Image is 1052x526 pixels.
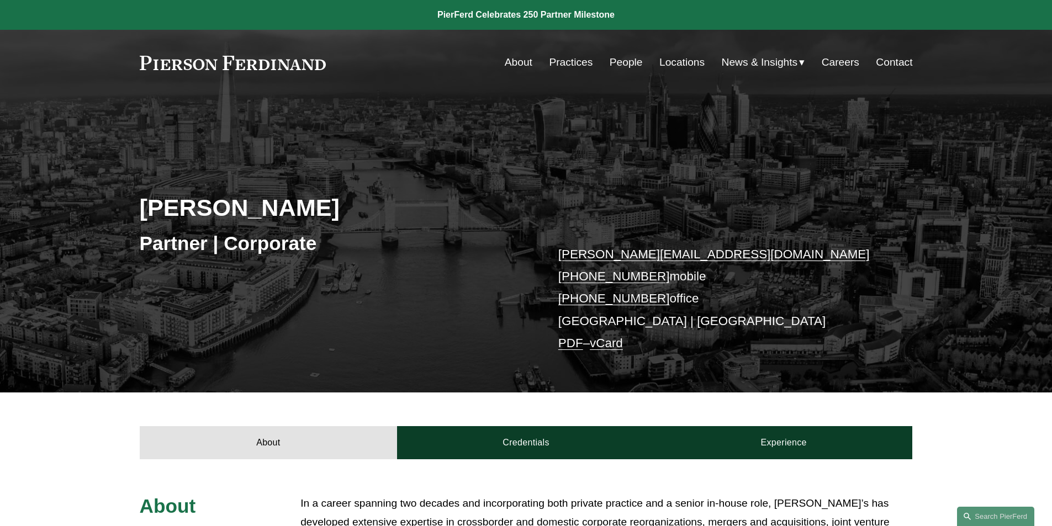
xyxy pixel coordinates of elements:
[659,52,705,73] a: Locations
[590,336,623,350] a: vCard
[558,291,670,305] a: [PHONE_NUMBER]
[558,336,583,350] a: PDF
[610,52,643,73] a: People
[957,507,1034,526] a: Search this site
[397,426,655,459] a: Credentials
[876,52,912,73] a: Contact
[558,247,870,261] a: [PERSON_NAME][EMAIL_ADDRESS][DOMAIN_NAME]
[549,52,593,73] a: Practices
[140,495,196,517] span: About
[505,52,532,73] a: About
[140,231,526,256] h3: Partner | Corporate
[140,426,398,459] a: About
[722,52,805,73] a: folder dropdown
[140,193,526,222] h2: [PERSON_NAME]
[558,243,880,355] p: mobile office [GEOGRAPHIC_DATA] | [GEOGRAPHIC_DATA] –
[722,53,798,72] span: News & Insights
[558,269,670,283] a: [PHONE_NUMBER]
[822,52,859,73] a: Careers
[655,426,913,459] a: Experience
